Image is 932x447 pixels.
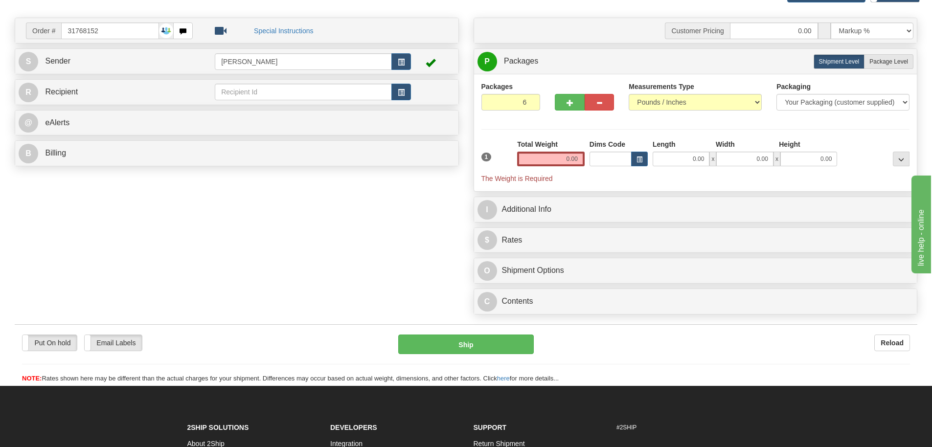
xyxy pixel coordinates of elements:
button: Special Instructions [248,22,319,39]
span: Packages [504,57,538,65]
b: Reload [881,339,904,347]
button: Reload [874,335,910,351]
button: Ship [398,335,534,354]
a: @ eAlerts [19,113,455,133]
label: Put On hold [23,335,77,351]
label: Height [779,139,800,149]
span: Shipment Level [819,58,860,65]
a: P Packages [477,51,914,71]
a: B Billing [19,143,455,163]
span: Order # [26,22,61,39]
strong: Support [474,424,507,431]
span: x [773,152,780,166]
label: Email Labels [85,335,142,351]
span: B [19,144,38,163]
a: S Sender [19,51,215,71]
label: Packaging [776,82,811,91]
div: live help - online [7,6,91,18]
a: $Rates [477,230,914,250]
span: NOTE: [22,375,42,382]
span: eAlerts [45,118,69,127]
h6: #2SHIP [616,425,745,431]
span: S [19,52,38,71]
a: CContents [477,291,914,312]
span: @ [19,113,38,133]
iframe: chat widget [909,174,931,273]
span: x [709,152,716,166]
label: Length [653,139,676,149]
a: OShipment Options [477,261,914,281]
span: $ [477,230,497,250]
label: Total Weight [517,139,558,149]
span: I [477,200,497,220]
strong: 2Ship Solutions [187,424,249,431]
a: here [497,375,510,382]
span: Package Level [869,58,908,65]
span: 1 [481,153,492,161]
span: The Weight is Required [481,175,553,182]
span: P [477,52,497,71]
span: C [477,292,497,312]
img: Request [159,23,174,38]
span: O [477,261,497,281]
span: Customer Pricing [665,22,729,39]
strong: Developers [330,424,377,431]
input: Recipient Id [215,84,392,100]
span: Billing [45,149,66,157]
span: R [19,83,38,102]
div: Rates shown here may be different than the actual charges for your shipment. Differences may occu... [15,374,917,383]
label: Packages [481,82,513,91]
span: Sender [45,57,70,65]
a: R Recipient [19,82,193,102]
div: ... [893,152,909,166]
a: IAdditional Info [477,200,914,220]
label: Dims Code [590,139,625,149]
span: Recipient [45,88,78,96]
input: Sender Id [215,53,392,70]
label: Measurements Type [629,82,694,91]
label: Width [716,139,735,149]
